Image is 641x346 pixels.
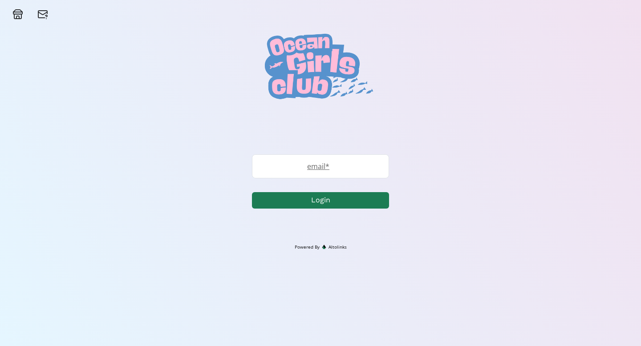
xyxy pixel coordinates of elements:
[252,161,380,172] label: email *
[215,27,426,105] img: sUztbQuRCcrb
[252,192,389,209] button: Login
[295,244,320,250] span: Powered By
[329,244,347,250] span: Altolinks
[322,245,326,249] img: favicon-32x32.png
